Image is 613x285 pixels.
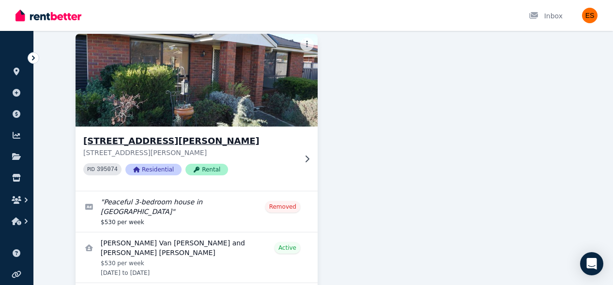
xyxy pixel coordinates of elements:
[185,164,228,175] span: Rental
[83,148,296,157] p: [STREET_ADDRESS][PERSON_NAME]
[15,8,81,23] img: RentBetter
[125,164,182,175] span: Residential
[87,167,95,172] small: PID
[580,252,603,275] div: Open Intercom Messenger
[76,232,318,283] a: View details for Vincent Van Tuyen Nguyen and Lucy Tran Chau Dung Nguyen
[83,134,296,148] h3: [STREET_ADDRESS][PERSON_NAME]
[70,31,324,129] img: 15 Bethune Pl, Newnham
[97,166,118,173] code: 395074
[582,8,598,23] img: Evangeline Samoilov
[76,191,318,232] a: Edit listing: Peaceful 3-bedroom house in Newnham
[76,34,318,191] a: 15 Bethune Pl, Newnham[STREET_ADDRESS][PERSON_NAME][STREET_ADDRESS][PERSON_NAME]PID 395074Residen...
[300,38,314,51] button: More options
[529,11,563,21] div: Inbox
